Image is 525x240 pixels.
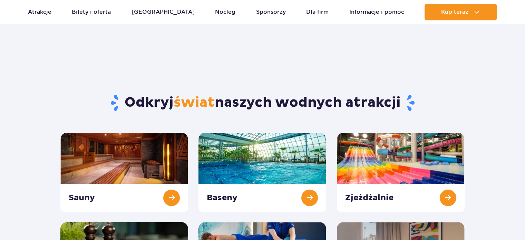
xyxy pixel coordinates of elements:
[441,9,468,15] span: Kup teraz
[60,94,465,112] h1: Odkryj naszych wodnych atrakcji
[132,4,195,20] a: [GEOGRAPHIC_DATA]
[215,4,235,20] a: Nocleg
[72,4,111,20] a: Bilety i oferta
[349,4,404,20] a: Informacje i pomoc
[174,94,215,111] span: świat
[28,4,51,20] a: Atrakcje
[425,4,497,20] button: Kup teraz
[306,4,329,20] a: Dla firm
[256,4,286,20] a: Sponsorzy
